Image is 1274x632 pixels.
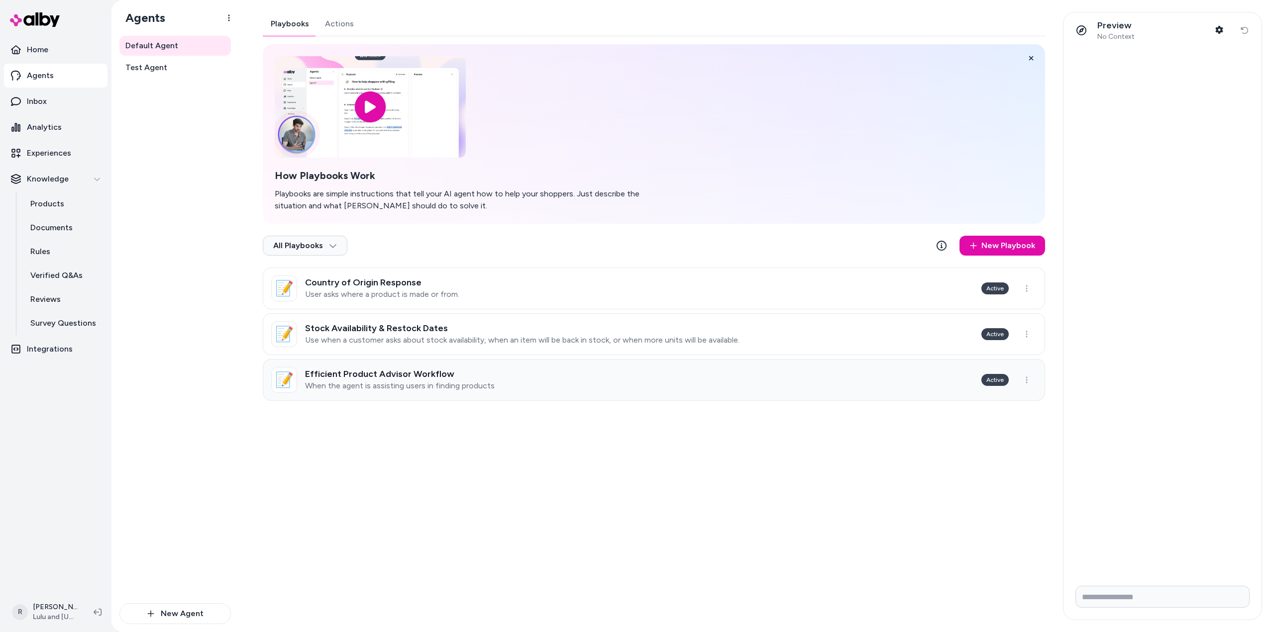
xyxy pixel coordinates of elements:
a: Products [20,192,107,216]
p: Rules [30,246,50,258]
a: Survey Questions [20,311,107,335]
div: Active [981,282,1009,294]
a: Analytics [4,115,107,139]
span: Default Agent [125,40,178,52]
h3: Country of Origin Response [305,277,459,287]
p: User asks where a product is made or from. [305,289,459,299]
span: R [12,604,28,620]
a: New Playbook [959,236,1045,256]
p: Reviews [30,293,61,305]
p: Verified Q&As [30,270,83,281]
p: When the agent is assisting users in finding products [305,381,495,391]
p: Experiences [27,147,71,159]
h1: Agents [117,10,165,25]
span: Test Agent [125,62,167,74]
h3: Efficient Product Advisor Workflow [305,369,495,379]
button: Knowledge [4,167,107,191]
a: Reviews [20,287,107,311]
span: No Context [1097,32,1135,41]
a: Agents [4,64,107,88]
a: Test Agent [119,58,231,78]
a: Default Agent [119,36,231,56]
div: 📝 [271,321,297,347]
a: 📝Efficient Product Advisor WorkflowWhen the agent is assisting users in finding productsActive [263,359,1045,401]
a: 📝Stock Availability & Restock DatesUse when a customer asks about stock availability, when an ite... [263,313,1045,355]
span: Lulu and [US_STATE] [33,612,78,622]
div: Active [981,328,1009,340]
h2: How Playbooks Work [275,170,657,182]
img: alby Logo [10,12,60,27]
p: Knowledge [27,173,69,185]
span: All Playbooks [273,241,337,251]
p: Home [27,44,48,56]
div: Active [981,374,1009,386]
p: Survey Questions [30,317,96,329]
p: Analytics [27,121,62,133]
input: Write your prompt here [1075,586,1250,608]
p: Use when a customer asks about stock availability, when an item will be back in stock, or when mo... [305,335,740,345]
a: Verified Q&As [20,264,107,287]
p: Products [30,198,64,210]
p: [PERSON_NAME] [33,602,78,612]
h3: Stock Availability & Restock Dates [305,323,740,333]
button: All Playbooks [263,236,347,256]
a: Documents [20,216,107,240]
p: Playbooks are simple instructions that tell your AI agent how to help your shoppers. Just describ... [275,188,657,212]
a: Integrations [4,337,107,361]
button: Actions [317,12,362,36]
button: Playbooks [263,12,317,36]
a: Rules [20,240,107,264]
p: Integrations [27,343,73,355]
a: Home [4,38,107,62]
div: 📝 [271,275,297,301]
button: R[PERSON_NAME]Lulu and [US_STATE] [6,596,86,628]
p: Agents [27,70,54,82]
p: Inbox [27,95,47,107]
p: Documents [30,222,73,234]
p: Preview [1097,20,1135,31]
button: New Agent [119,603,231,624]
div: 📝 [271,367,297,393]
a: Experiences [4,141,107,165]
a: 📝Country of Origin ResponseUser asks where a product is made or from.Active [263,268,1045,309]
a: Inbox [4,90,107,113]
